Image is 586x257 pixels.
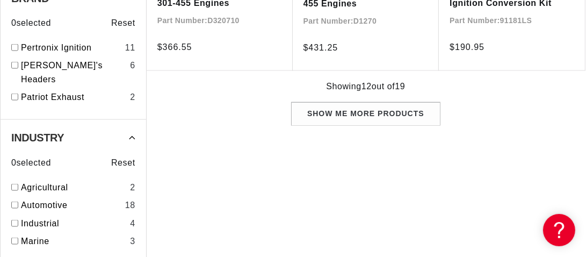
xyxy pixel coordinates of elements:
[11,132,64,143] span: Industry
[125,41,135,55] div: 11
[125,198,135,212] div: 18
[21,198,121,212] a: Automotive
[326,80,405,94] span: Showing 12 out of 19
[21,41,121,55] a: Pertronix Ignition
[130,181,135,195] div: 2
[291,102,440,126] div: Show me more products
[21,59,126,86] a: [PERSON_NAME]'s Headers
[130,90,135,104] div: 2
[111,16,135,30] span: Reset
[130,59,135,73] div: 6
[11,156,51,170] span: 0 selected
[130,217,135,231] div: 4
[21,181,126,195] a: Agricultural
[21,234,126,248] a: Marine
[21,217,126,231] a: Industrial
[130,234,135,248] div: 3
[21,90,126,104] a: Patriot Exhaust
[111,156,135,170] span: Reset
[11,16,51,30] span: 0 selected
